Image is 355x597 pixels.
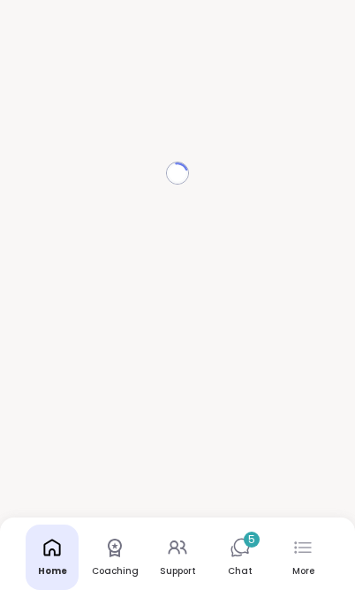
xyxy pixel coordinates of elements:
span: 5 [248,533,255,548]
a: Support [151,525,204,590]
a: Chat5 [214,525,267,590]
div: More [292,565,314,578]
div: Chat [228,565,253,578]
a: Coaching [88,525,141,590]
div: Support [160,565,196,578]
div: Coaching [92,565,139,578]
